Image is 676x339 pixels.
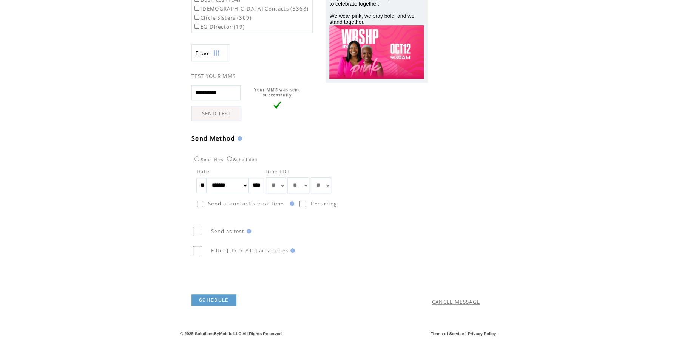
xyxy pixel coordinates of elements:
span: Date [196,168,209,175]
span: Send as test [211,228,244,235]
a: Terms of Service [431,331,464,336]
span: TEST YOUR MMS [191,73,236,79]
input: EG Director (19) [194,24,199,29]
a: Filter [191,44,229,61]
input: Circle Sisters (309) [194,15,199,20]
label: Send Now [193,157,224,162]
img: help.gif [244,229,251,233]
img: filters.png [213,45,220,62]
span: © 2025 SolutionsByMobile LLC All Rights Reserved [180,331,282,336]
span: Show filters [196,50,209,56]
img: help.gif [288,248,295,253]
input: Scheduled [227,156,232,161]
span: Recurring [311,200,337,207]
label: Scheduled [225,157,257,162]
input: [DEMOGRAPHIC_DATA] Contacts (3368) [194,6,199,11]
a: SEND TEST [191,106,241,121]
a: CANCEL MESSAGE [432,299,480,305]
label: EGC Commitment Card (163) [193,33,279,39]
span: Filter [US_STATE] area codes [211,247,288,254]
span: | [465,331,466,336]
img: help.gif [287,201,294,206]
input: Send Now [194,156,199,161]
span: Send Method [191,134,235,143]
label: EG Director (19) [193,23,245,30]
a: Privacy Policy [468,331,496,336]
span: Send at contact`s local time [208,200,284,207]
img: help.gif [235,136,242,141]
img: vLarge.png [273,101,281,109]
label: Circle Sisters (309) [193,14,252,21]
a: SCHEDULE [191,294,236,306]
label: [DEMOGRAPHIC_DATA] Contacts (3368) [193,5,309,12]
span: Time EDT [265,168,290,175]
span: Your MMS was sent successfully [254,87,300,98]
